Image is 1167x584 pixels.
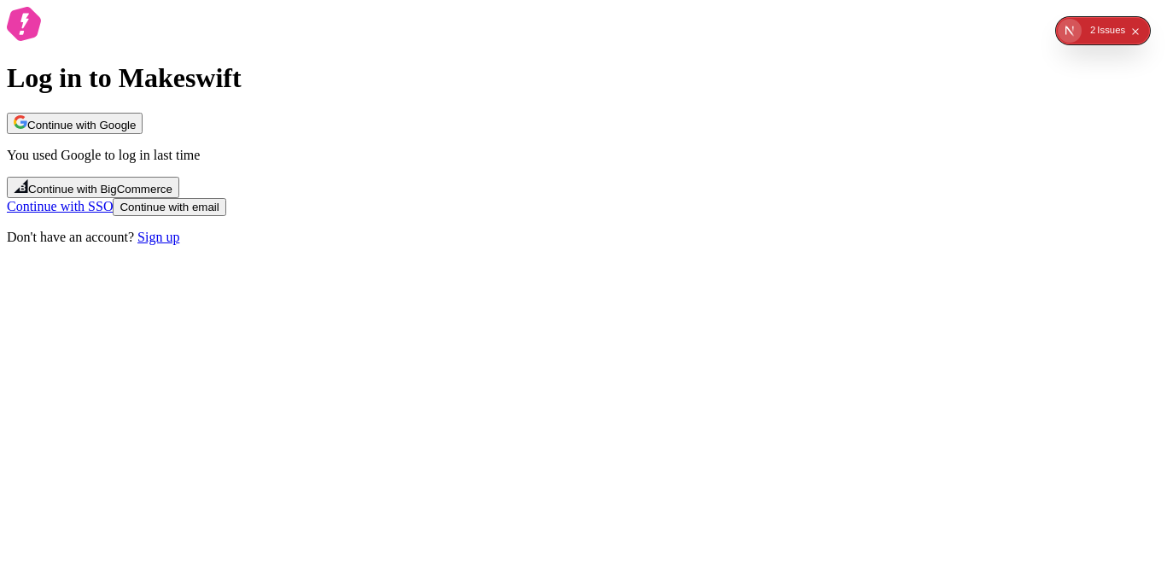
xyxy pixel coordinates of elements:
[7,199,113,213] a: Continue with SSO
[120,201,219,213] span: Continue with email
[7,230,1160,245] p: Don't have an account?
[7,148,1160,163] p: You used Google to log in last time
[7,177,179,198] button: Continue with BigCommerce
[137,230,179,244] a: Sign up
[27,119,136,131] span: Continue with Google
[7,113,143,134] button: Continue with Google
[113,198,225,216] button: Continue with email
[7,62,1160,94] h1: Log in to Makeswift
[28,183,172,196] span: Continue with BigCommerce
